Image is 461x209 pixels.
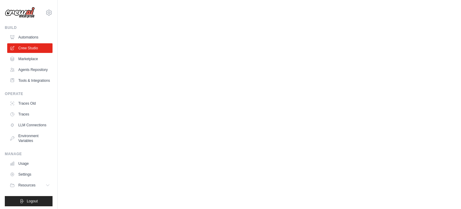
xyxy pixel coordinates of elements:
div: Manage [5,152,53,156]
span: Logout [27,199,38,204]
a: Traces [7,109,53,119]
a: Agents Repository [7,65,53,75]
a: Usage [7,159,53,168]
div: Operate [5,91,53,96]
a: Automations [7,32,53,42]
button: Logout [5,196,53,206]
button: Resources [7,180,53,190]
span: Resources [18,183,35,188]
a: LLM Connections [7,120,53,130]
a: Traces Old [7,99,53,108]
a: Marketplace [7,54,53,64]
img: Logo [5,7,35,18]
a: Tools & Integrations [7,76,53,85]
a: Environment Variables [7,131,53,146]
a: Crew Studio [7,43,53,53]
div: Build [5,25,53,30]
a: Settings [7,170,53,179]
